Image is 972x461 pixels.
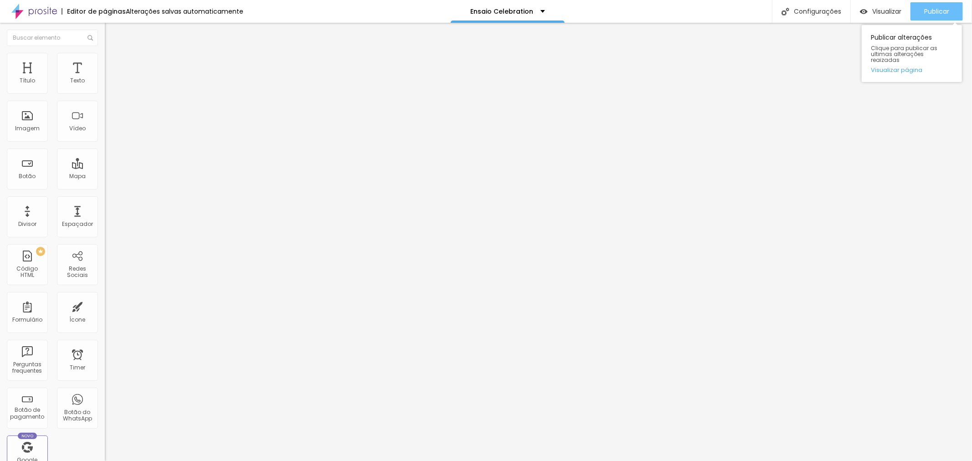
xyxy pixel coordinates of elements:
[851,2,910,20] button: Visualizar
[87,35,93,41] img: Icone
[860,8,868,15] img: view-1.svg
[9,266,45,279] div: Código HTML
[471,8,534,15] p: Ensaio Celebration
[59,266,95,279] div: Redes Sociais
[12,317,42,323] div: Formulário
[59,409,95,422] div: Botão do WhatsApp
[69,125,86,132] div: Vídeo
[70,364,85,371] div: Timer
[19,173,36,179] div: Botão
[910,2,963,20] button: Publicar
[872,8,901,15] span: Visualizar
[18,433,37,439] div: Novo
[9,361,45,374] div: Perguntas frequentes
[18,221,36,227] div: Divisor
[862,25,962,82] div: Publicar alterações
[70,77,85,84] div: Texto
[924,8,949,15] span: Publicar
[126,8,243,15] div: Alterações salvas automaticamente
[9,407,45,420] div: Botão de pagamento
[62,8,126,15] div: Editor de páginas
[70,317,86,323] div: Ícone
[782,8,789,15] img: Icone
[62,221,93,227] div: Espaçador
[871,45,953,63] span: Clique para publicar as ultimas alterações reaizadas
[7,30,98,46] input: Buscar elemento
[69,173,86,179] div: Mapa
[20,77,35,84] div: Título
[871,67,953,73] a: Visualizar página
[15,125,40,132] div: Imagem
